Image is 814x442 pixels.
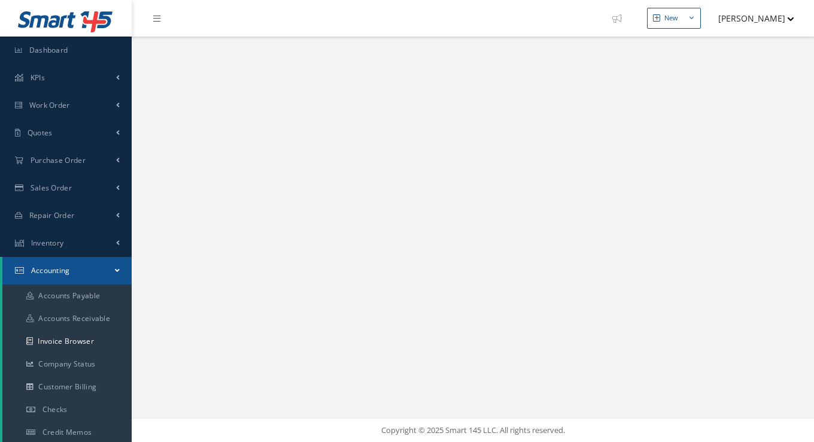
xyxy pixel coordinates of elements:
span: Repair Order [29,210,75,220]
a: Invoice Browser [2,330,132,353]
div: Copyright © 2025 Smart 145 LLC. All rights reserved. [144,425,802,437]
span: Sales Order [31,183,72,193]
span: Purchase Order [31,155,86,165]
a: Company Status [2,353,132,376]
button: [PERSON_NAME] [707,7,794,30]
span: Credit Memos [42,427,92,437]
span: KPIs [31,72,45,83]
a: Customer Billing [2,376,132,398]
div: New [664,13,678,23]
a: Checks [2,398,132,421]
span: Inventory [31,238,64,248]
span: Quotes [28,128,53,138]
a: Accounting [2,257,132,284]
a: Accounts Receivable [2,307,132,330]
span: Accounting [31,265,70,276]
button: New [647,8,701,29]
span: Dashboard [29,45,68,55]
span: Checks [42,404,68,414]
span: Work Order [29,100,70,110]
a: Accounts Payable [2,284,132,307]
